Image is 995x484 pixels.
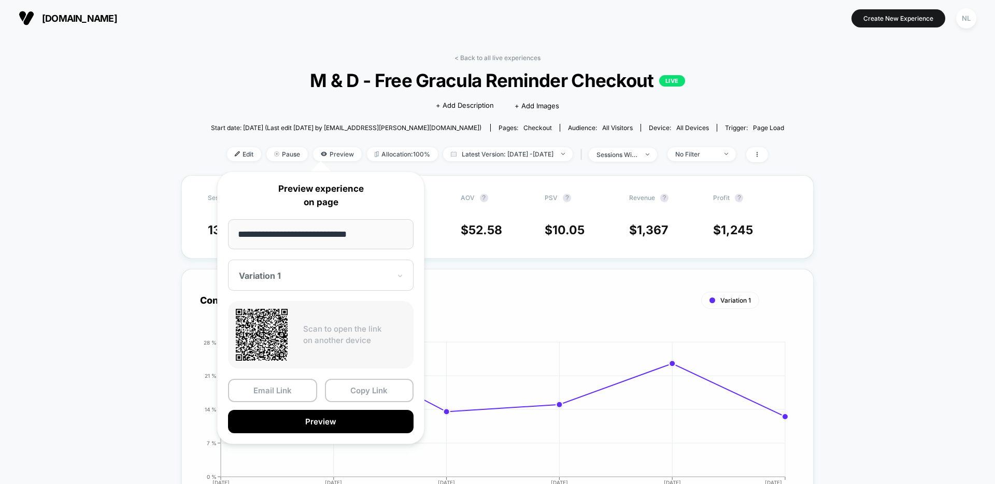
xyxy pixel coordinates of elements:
button: Email Link [228,379,317,402]
button: Create New Experience [851,9,945,27]
span: All Visitors [602,124,633,132]
span: $ [629,223,668,237]
span: [DOMAIN_NAME] [42,13,117,24]
tspan: 0 % [207,473,217,479]
button: ? [660,194,669,202]
img: end [274,151,279,156]
tspan: 14 % [205,406,217,412]
span: + Add Description [436,101,494,111]
span: AOV [461,194,475,202]
p: LIVE [659,75,685,87]
span: Latest Version: [DATE] - [DATE] [443,147,573,161]
span: Device: [641,124,717,132]
span: PSV [545,194,558,202]
span: Profit [713,194,730,202]
a: < Back to all live experiences [454,54,541,62]
div: Pages: [499,124,552,132]
img: calendar [451,151,457,156]
span: 1,367 [637,223,668,237]
p: Preview experience on page [228,182,414,209]
div: NL [956,8,976,29]
div: Audience: [568,124,633,132]
span: Start date: [DATE] (Last edit [DATE] by [EMAIL_ADDRESS][PERSON_NAME][DOMAIN_NAME]) [211,124,481,132]
img: rebalance [375,151,379,157]
span: Variation 1 [720,296,751,304]
div: sessions with impression [596,151,638,159]
tspan: 28 % [204,339,217,345]
button: ? [735,194,743,202]
span: Preview [313,147,362,161]
span: checkout [523,124,552,132]
span: all devices [676,124,709,132]
button: ? [480,194,488,202]
img: end [724,153,728,155]
span: $ [713,223,753,237]
span: + Add Images [515,102,559,110]
span: | [578,147,589,162]
img: end [646,153,649,155]
span: Edit [227,147,261,161]
img: end [561,153,565,155]
span: 52.58 [468,223,502,237]
img: Visually logo [19,10,34,26]
span: Page Load [753,124,784,132]
button: ? [563,194,571,202]
span: M & D - Free Gracula Reminder Checkout [239,69,756,91]
span: Allocation: 100% [367,147,438,161]
button: [DOMAIN_NAME] [16,10,120,26]
div: Trigger: [725,124,784,132]
span: $ [461,223,502,237]
span: 1,245 [721,223,753,237]
button: Preview [228,410,414,433]
tspan: 21 % [205,372,217,378]
p: Scan to open the link on another device [303,323,406,347]
button: NL [953,8,979,29]
button: Copy Link [325,379,414,402]
span: Revenue [629,194,655,202]
span: Pause [266,147,308,161]
div: No Filter [675,150,717,158]
span: 10.05 [552,223,585,237]
span: $ [545,223,585,237]
img: edit [235,151,240,156]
